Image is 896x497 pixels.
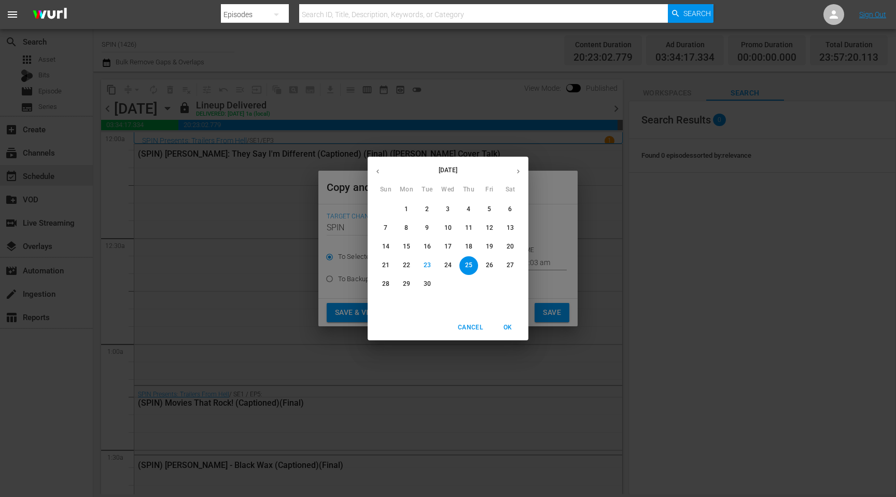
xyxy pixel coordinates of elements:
span: Fri [480,185,499,195]
a: Sign Out [859,10,886,19]
button: 8 [397,219,416,238]
button: 22 [397,256,416,275]
button: 6 [501,200,520,219]
button: 29 [397,275,416,294]
button: 2 [418,200,437,219]
p: 2 [425,205,429,214]
button: 15 [397,238,416,256]
p: 5 [487,205,491,214]
button: 27 [501,256,520,275]
span: Tue [418,185,437,195]
span: Sun [376,185,395,195]
button: 11 [459,219,478,238]
button: 13 [501,219,520,238]
button: 23 [418,256,437,275]
p: 11 [465,224,472,232]
p: 27 [507,261,514,270]
p: 16 [424,242,431,251]
p: 12 [486,224,493,232]
button: 20 [501,238,520,256]
img: ans4CAIJ8jUAAAAAAAAAAAAAAAAAAAAAAAAgQb4GAAAAAAAAAAAAAAAAAAAAAAAAJMjXAAAAAAAAAAAAAAAAAAAAAAAAgAT5G... [25,3,75,27]
p: 15 [403,242,410,251]
button: 4 [459,200,478,219]
p: [DATE] [388,165,508,175]
button: 18 [459,238,478,256]
button: OK [491,319,524,336]
p: 20 [507,242,514,251]
p: 18 [465,242,472,251]
span: OK [495,322,520,333]
p: 10 [444,224,452,232]
p: 22 [403,261,410,270]
span: menu [6,8,19,21]
p: 4 [467,205,470,214]
p: 26 [486,261,493,270]
span: Sat [501,185,520,195]
p: 9 [425,224,429,232]
button: 10 [439,219,457,238]
button: 12 [480,219,499,238]
button: 14 [376,238,395,256]
p: 14 [382,242,389,251]
p: 7 [384,224,387,232]
button: 1 [397,200,416,219]
span: Mon [397,185,416,195]
button: 7 [376,219,395,238]
span: Cancel [458,322,483,333]
p: 13 [507,224,514,232]
p: 25 [465,261,472,270]
p: 29 [403,280,410,288]
button: 19 [480,238,499,256]
button: 21 [376,256,395,275]
p: 24 [444,261,452,270]
p: 1 [404,205,408,214]
button: 16 [418,238,437,256]
p: 28 [382,280,389,288]
button: 3 [439,200,457,219]
button: Cancel [454,319,487,336]
button: 26 [480,256,499,275]
p: 8 [404,224,408,232]
button: 17 [439,238,457,256]
button: 30 [418,275,437,294]
p: 6 [508,205,512,214]
span: Thu [459,185,478,195]
button: 24 [439,256,457,275]
button: 5 [480,200,499,219]
p: 21 [382,261,389,270]
span: Search [683,4,711,23]
button: 25 [459,256,478,275]
span: Wed [439,185,457,195]
button: 28 [376,275,395,294]
button: 9 [418,219,437,238]
p: 23 [424,261,431,270]
p: 17 [444,242,452,251]
p: 3 [446,205,450,214]
p: 19 [486,242,493,251]
p: 30 [424,280,431,288]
